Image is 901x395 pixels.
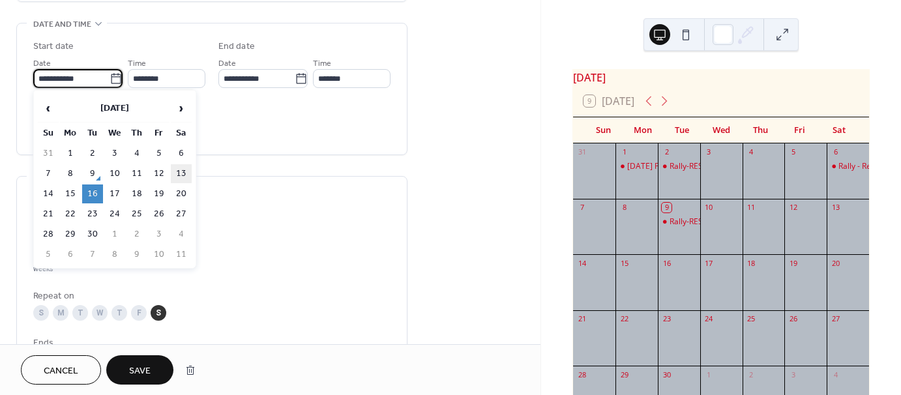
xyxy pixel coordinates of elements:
[171,144,192,163] td: 6
[577,258,587,268] div: 14
[33,305,49,321] div: S
[171,225,192,244] td: 4
[577,203,587,212] div: 7
[104,144,125,163] td: 3
[104,184,125,203] td: 17
[60,124,81,143] th: Mo
[33,18,91,31] span: Date and time
[788,314,798,324] div: 26
[171,124,192,143] th: Sa
[60,205,81,224] td: 22
[704,370,714,379] div: 1
[831,314,840,324] div: 27
[106,355,173,385] button: Save
[741,117,780,143] div: Thu
[82,144,103,163] td: 2
[149,225,170,244] td: 3
[33,289,388,303] div: Repeat on
[38,205,59,224] td: 21
[788,147,798,157] div: 5
[746,147,756,157] div: 4
[788,258,798,268] div: 19
[171,205,192,224] td: 27
[126,225,147,244] td: 2
[149,164,170,183] td: 12
[619,258,629,268] div: 15
[21,355,101,385] a: Cancel
[662,258,672,268] div: 16
[60,225,81,244] td: 29
[662,117,702,143] div: Tue
[615,161,658,172] div: Labor Day Peaceful Protest-Support Workers-Not Corporations
[60,245,81,264] td: 6
[831,370,840,379] div: 4
[313,57,331,70] span: Time
[82,205,103,224] td: 23
[38,245,59,264] td: 5
[577,147,587,157] div: 31
[33,57,51,70] span: Date
[658,216,700,227] div: Rally-RESIST
[82,245,103,264] td: 7
[53,305,68,321] div: M
[38,184,59,203] td: 14
[788,370,798,379] div: 3
[92,305,108,321] div: W
[746,258,756,268] div: 18
[831,147,840,157] div: 6
[129,364,151,378] span: Save
[670,216,714,227] div: Rally-RESIST
[104,164,125,183] td: 10
[60,144,81,163] td: 1
[104,124,125,143] th: We
[104,205,125,224] td: 24
[788,203,798,212] div: 12
[149,144,170,163] td: 5
[746,370,756,379] div: 2
[38,95,58,121] span: ‹
[126,144,147,163] td: 4
[702,117,741,143] div: Wed
[662,370,672,379] div: 30
[38,164,59,183] td: 7
[104,225,125,244] td: 1
[577,370,587,379] div: 28
[619,147,629,157] div: 1
[60,164,81,183] td: 8
[171,164,192,183] td: 13
[111,305,127,321] div: T
[82,184,103,203] td: 16
[619,314,629,324] div: 22
[662,147,672,157] div: 2
[831,258,840,268] div: 20
[171,184,192,203] td: 20
[583,117,623,143] div: Sun
[128,57,146,70] span: Time
[72,305,88,321] div: T
[131,305,147,321] div: F
[619,203,629,212] div: 8
[60,184,81,203] td: 15
[704,314,714,324] div: 24
[670,161,714,172] div: Rally-RESIST
[149,124,170,143] th: Fr
[33,336,388,350] div: Ends
[573,70,869,85] div: [DATE]
[746,314,756,324] div: 25
[577,314,587,324] div: 21
[171,95,191,121] span: ›
[820,117,859,143] div: Sat
[831,203,840,212] div: 13
[623,117,662,143] div: Mon
[780,117,819,143] div: Fri
[126,164,147,183] td: 11
[827,161,869,172] div: Rally - Resist Fascism
[33,265,124,274] div: weeks
[704,147,714,157] div: 3
[151,305,166,321] div: S
[619,370,629,379] div: 29
[662,203,672,212] div: 9
[704,258,714,268] div: 17
[171,245,192,264] td: 11
[704,203,714,212] div: 10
